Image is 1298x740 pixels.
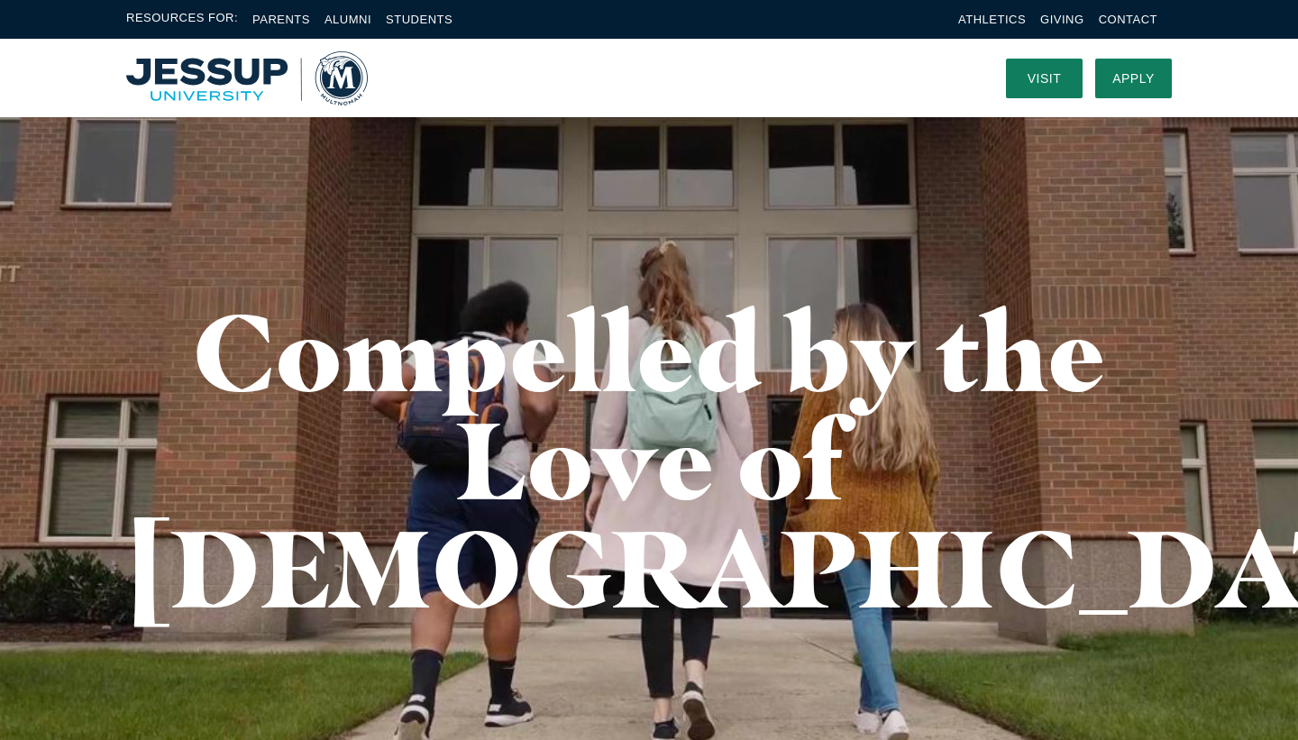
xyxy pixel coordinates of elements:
[1040,13,1084,26] a: Giving
[1095,59,1172,98] a: Apply
[126,297,1172,622] h1: Compelled by the Love of [DEMOGRAPHIC_DATA]
[252,13,310,26] a: Parents
[126,9,238,30] span: Resources For:
[958,13,1026,26] a: Athletics
[386,13,452,26] a: Students
[1006,59,1083,98] a: Visit
[324,13,371,26] a: Alumni
[1099,13,1157,26] a: Contact
[126,51,368,105] img: Multnomah University Logo
[126,51,368,105] a: Home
